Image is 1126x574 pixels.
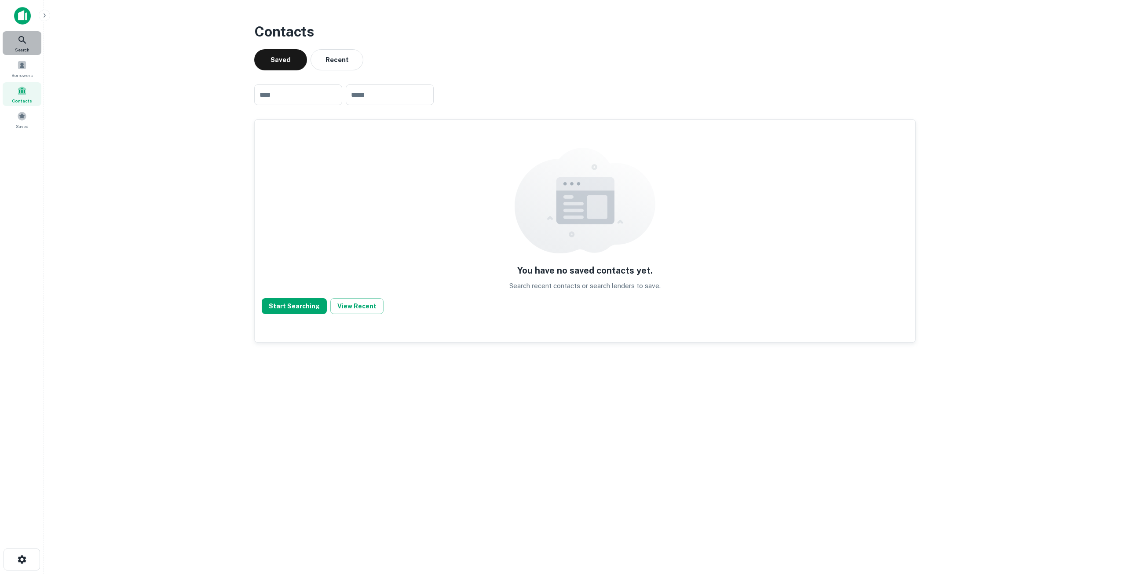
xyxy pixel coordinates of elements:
[509,281,661,291] p: Search recent contacts or search lenders to save.
[11,72,33,79] span: Borrowers
[3,57,41,80] a: Borrowers
[12,97,32,104] span: Contacts
[15,46,29,53] span: Search
[330,298,384,314] button: View Recent
[515,148,655,253] img: empty content
[3,108,41,132] a: Saved
[262,298,327,314] button: Start Searching
[14,7,31,25] img: capitalize-icon.png
[517,264,653,277] h5: You have no saved contacts yet.
[1082,475,1126,518] iframe: Chat Widget
[3,31,41,55] a: Search
[16,123,29,130] span: Saved
[254,49,307,70] button: Saved
[254,21,916,42] h3: Contacts
[3,82,41,106] a: Contacts
[311,49,363,70] button: Recent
